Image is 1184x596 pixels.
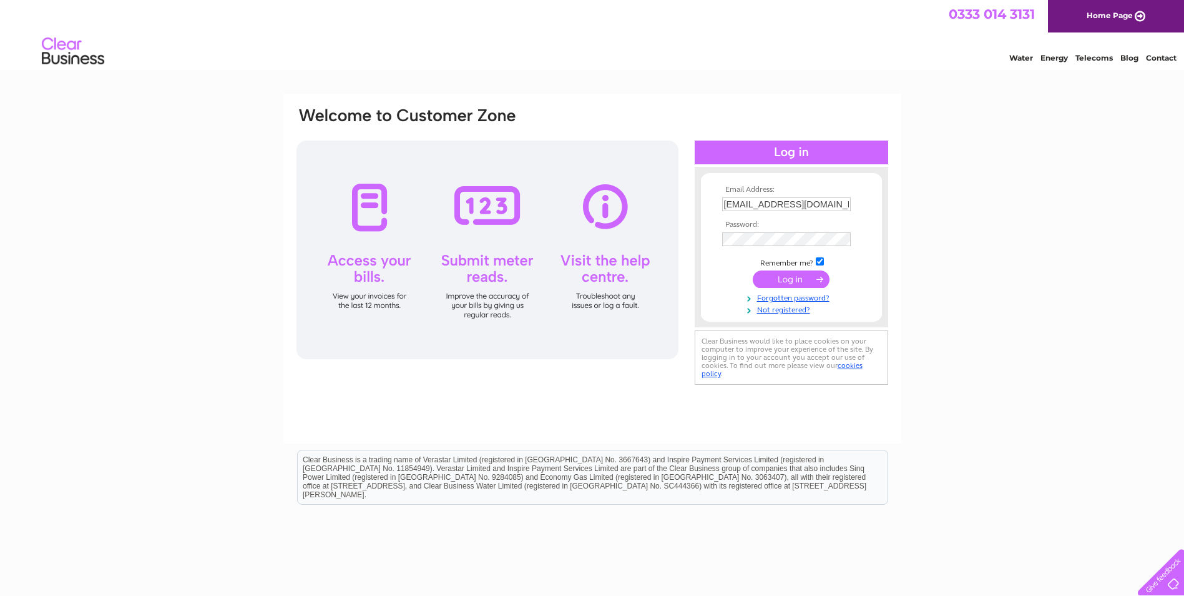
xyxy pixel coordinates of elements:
[695,330,888,385] div: Clear Business would like to place cookies on your computer to improve your experience of the sit...
[719,256,864,268] td: Remember me?
[753,271,829,288] input: Submit
[298,7,888,61] div: Clear Business is a trading name of Verastar Limited (registered in [GEOGRAPHIC_DATA] No. 3667643...
[1040,53,1068,62] a: Energy
[1075,53,1113,62] a: Telecoms
[722,291,864,303] a: Forgotten password?
[1120,53,1138,62] a: Blog
[722,303,864,315] a: Not registered?
[719,186,864,194] th: Email Address:
[719,221,864,229] th: Password:
[1146,53,1177,62] a: Contact
[41,32,105,71] img: logo.png
[702,361,863,378] a: cookies policy
[949,6,1035,22] a: 0333 014 3131
[1009,53,1033,62] a: Water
